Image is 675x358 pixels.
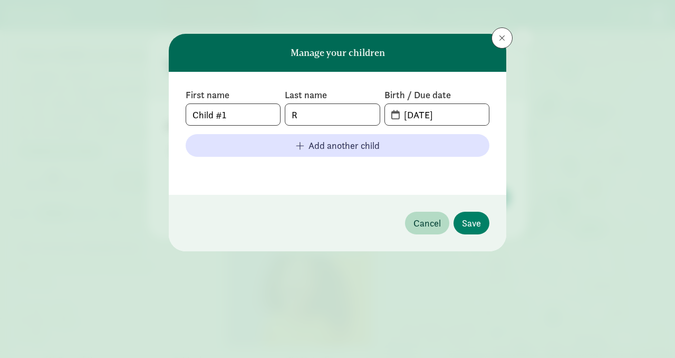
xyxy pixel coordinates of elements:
[398,104,489,125] input: MM-DD-YYYY
[291,48,385,58] h6: Manage your children
[462,216,481,230] span: Save
[186,134,489,157] button: Add another child
[454,212,489,234] button: Save
[186,89,281,101] label: First name
[405,212,449,234] button: Cancel
[308,138,380,153] span: Add another child
[285,89,380,101] label: Last name
[384,89,489,101] label: Birth / Due date
[413,216,441,230] span: Cancel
